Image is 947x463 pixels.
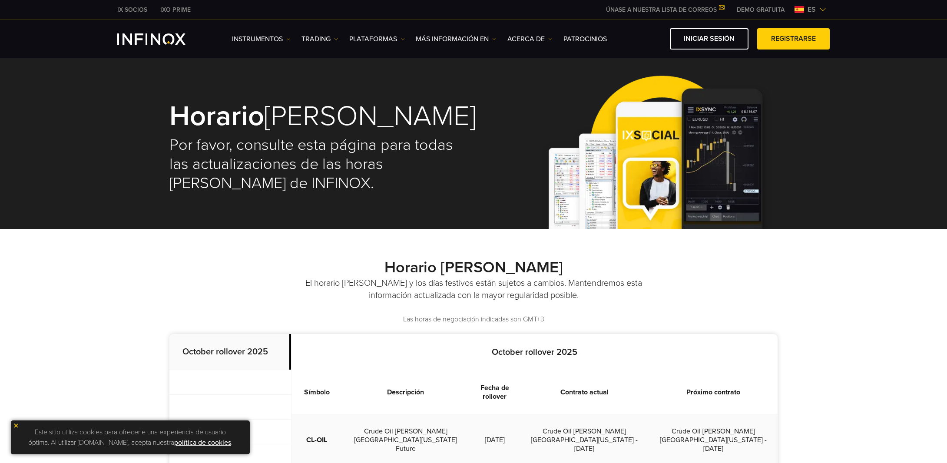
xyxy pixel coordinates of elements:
[416,34,497,44] a: Más información en
[232,34,291,44] a: Instrumentos
[349,34,405,44] a: PLATAFORMAS
[302,277,645,301] p: El horario [PERSON_NAME] y los días festivos están sujetos a cambios. Mantendremos esta informaci...
[507,34,553,44] a: ACERCA DE
[169,99,264,133] strong: Horario
[169,314,778,324] p: Las horas de negociación indicadas son GMT+3
[301,34,338,44] a: TRADING
[117,33,206,45] a: INFINOX Logo
[649,370,778,414] th: Próximo contrato
[563,34,607,44] a: Patrocinios
[492,347,577,357] strong: October rollover 2025
[384,258,563,277] strong: Horario [PERSON_NAME]
[470,370,520,414] th: Fecha de rollover
[13,423,19,429] img: yellow close icon
[291,370,342,414] th: Símbolo
[804,4,819,15] span: es
[169,136,461,193] h2: Por favor, consulte esta página para todas las actualizaciones de las horas [PERSON_NAME] de INFI...
[599,6,730,13] a: ÚNASE A NUESTRA LISTA DE CORREOS
[757,28,830,50] a: Registrarse
[670,28,748,50] a: Iniciar sesión
[182,347,268,357] strong: October rollover 2025
[111,5,154,14] a: INFINOX
[169,102,461,131] h1: [PERSON_NAME]
[174,438,231,447] a: política de cookies
[342,370,470,414] th: Descripción
[15,425,245,450] p: Este sitio utiliza cookies para ofrecerle una experiencia de usuario óptima. Al utilizar [DOMAIN_...
[520,370,649,414] th: Contrato actual
[154,5,197,14] a: INFINOX
[730,5,791,14] a: INFINOX MENU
